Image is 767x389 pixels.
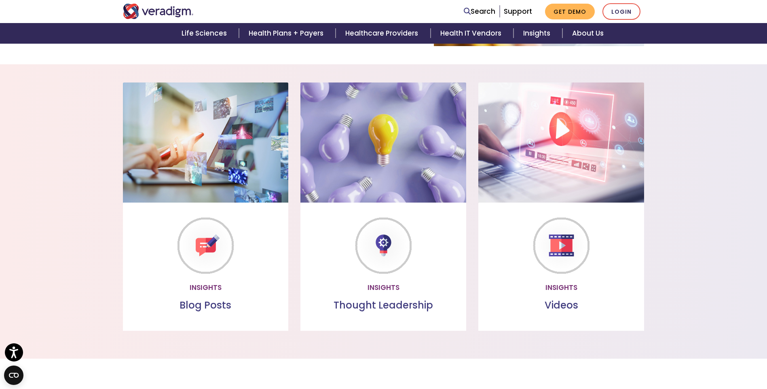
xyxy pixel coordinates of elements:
a: About Us [562,23,613,44]
a: Health IT Vendors [431,23,513,44]
a: Insights [513,23,562,44]
button: Open CMP widget [4,366,23,385]
h3: Videos [485,300,638,311]
p: Insights [129,282,282,293]
a: Life Sciences [172,23,239,44]
h3: Blog Posts [129,300,282,311]
a: Login [602,3,640,20]
img: Veradigm logo [123,4,194,19]
p: Insights [307,282,460,293]
a: Search [464,6,495,17]
a: Support [504,6,532,16]
p: Insights [485,282,638,293]
a: Get Demo [545,4,595,19]
a: Healthcare Providers [336,23,430,44]
h3: Thought Leadership [307,300,460,311]
a: Health Plans + Payers [239,23,336,44]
